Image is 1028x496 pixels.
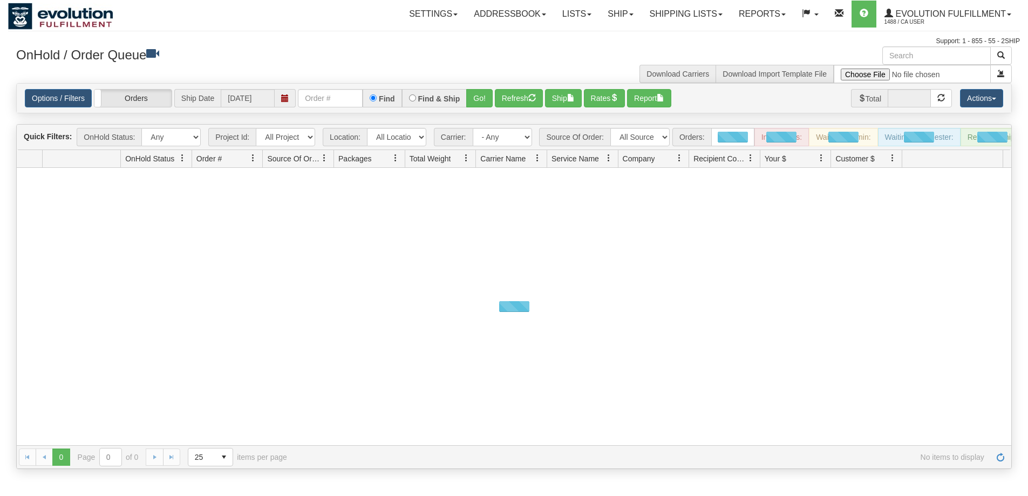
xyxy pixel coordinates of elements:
[125,153,174,164] span: OnHold Status
[627,89,671,107] button: Report
[188,448,287,466] span: items per page
[961,128,1024,146] div: Ready to Ship:
[434,128,473,146] span: Carrier:
[834,65,991,83] input: Import
[196,153,222,164] span: Order #
[893,9,1006,18] span: Evolution Fulfillment
[215,449,233,466] span: select
[1003,193,1027,303] iframe: chat widget
[876,1,1019,28] a: Evolution Fulfillment 1488 / CA User
[693,153,746,164] span: Recipient Country
[646,70,709,78] a: Download Carriers
[623,153,655,164] span: Company
[600,1,641,28] a: Ship
[812,149,830,167] a: Your $ filter column settings
[315,149,333,167] a: Source Of Order filter column settings
[990,46,1012,65] button: Search
[379,95,395,103] label: Find
[711,128,754,146] div: New:
[851,89,888,107] span: Total
[401,1,466,28] a: Settings
[884,17,965,28] span: 1488 / CA User
[418,95,460,103] label: Find & Ship
[174,89,221,107] span: Ship Date
[754,128,809,146] div: In Progress:
[24,131,72,142] label: Quick Filters:
[670,149,689,167] a: Company filter column settings
[878,128,961,146] div: Waiting - Requester:
[25,89,92,107] a: Options / Filters
[528,149,547,167] a: Carrier Name filter column settings
[386,149,405,167] a: Packages filter column settings
[302,453,984,461] span: No items to display
[480,153,526,164] span: Carrier Name
[466,89,493,107] button: Go!
[495,89,543,107] button: Refresh
[731,1,794,28] a: Reports
[244,149,262,167] a: Order # filter column settings
[52,449,70,466] span: Page 0
[410,153,451,164] span: Total Weight
[584,89,625,107] button: Rates
[765,153,786,164] span: Your $
[8,37,1020,46] div: Support: 1 - 855 - 55 - 2SHIP
[545,89,582,107] button: Ship
[195,452,209,463] span: 25
[17,125,1011,150] div: grid toolbar
[16,46,506,62] h3: OnHold / Order Queue
[338,153,371,164] span: Packages
[298,89,363,107] input: Order #
[173,149,192,167] a: OnHold Status filter column settings
[741,149,760,167] a: Recipient Country filter column settings
[600,149,618,167] a: Service Name filter column settings
[642,1,731,28] a: Shipping lists
[883,149,902,167] a: Customer $ filter column settings
[94,90,172,107] label: Orders
[992,449,1009,466] a: Refresh
[77,128,141,146] span: OnHold Status:
[208,128,256,146] span: Project Id:
[466,1,554,28] a: Addressbook
[960,89,1003,107] button: Actions
[457,149,475,167] a: Total Weight filter column settings
[323,128,367,146] span: Location:
[539,128,610,146] span: Source Of Order:
[552,153,599,164] span: Service Name
[188,448,233,466] span: Page sizes drop down
[8,3,113,30] img: logo1488.jpg
[672,128,711,146] span: Orders:
[554,1,600,28] a: Lists
[809,128,877,146] div: Waiting - Admin:
[267,153,320,164] span: Source Of Order
[882,46,991,65] input: Search
[835,153,874,164] span: Customer $
[78,448,139,466] span: Page of 0
[723,70,827,78] a: Download Import Template File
